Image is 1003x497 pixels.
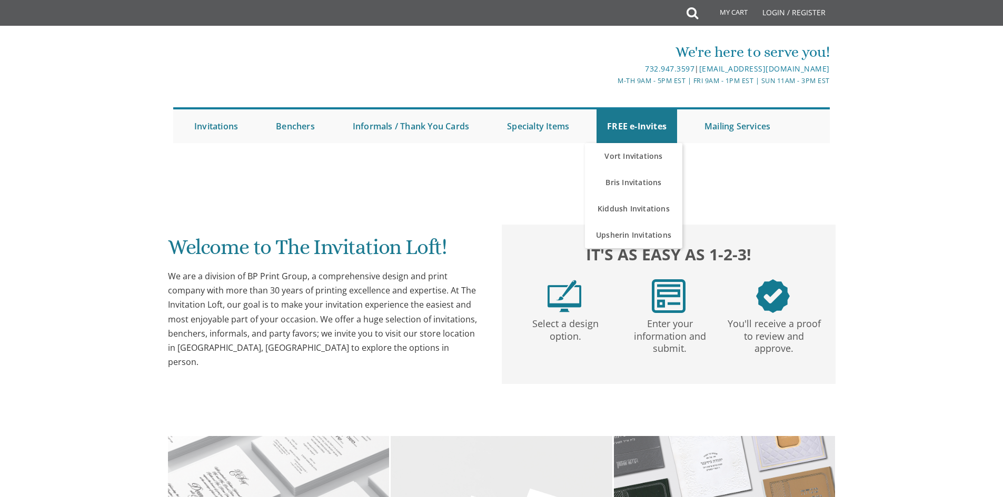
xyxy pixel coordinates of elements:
[512,242,825,266] h2: It's as easy as 1-2-3!
[184,109,249,143] a: Invitations
[585,196,682,222] a: Kiddush Invitations
[515,313,615,343] p: Select a design option.
[597,109,677,143] a: FREE e-Invites
[548,279,581,313] img: step1.png
[265,109,325,143] a: Benchers
[585,222,682,248] a: Upsherin Invitations
[645,64,694,74] a: 732.947.3597
[496,109,580,143] a: Specialty Items
[724,313,824,355] p: You'll receive a proof to review and approve.
[168,236,481,267] h1: Welcome to The Invitation Loft!
[756,279,790,313] img: step3.png
[168,269,481,369] div: We are a division of BP Print Group, a comprehensive design and print company with more than 30 y...
[699,64,830,74] a: [EMAIL_ADDRESS][DOMAIN_NAME]
[697,1,755,27] a: My Cart
[393,63,830,75] div: |
[694,109,781,143] a: Mailing Services
[585,143,682,169] a: Vort Invitations
[393,75,830,86] div: M-Th 9am - 5pm EST | Fri 9am - 1pm EST | Sun 11am - 3pm EST
[652,279,686,313] img: step2.png
[342,109,480,143] a: Informals / Thank You Cards
[393,42,830,63] div: We're here to serve you!
[620,313,720,355] p: Enter your information and submit.
[585,169,682,196] a: Bris Invitations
